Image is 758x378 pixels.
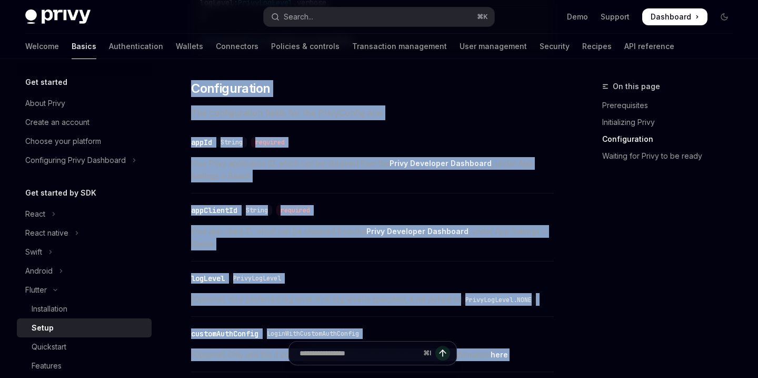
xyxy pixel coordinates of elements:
button: Toggle dark mode [716,8,733,25]
div: Swift [25,246,42,258]
img: dark logo [25,9,91,24]
a: Wallets [176,34,203,59]
div: React [25,208,45,220]
a: API reference [624,34,674,59]
div: required [251,137,289,148]
div: required [276,205,314,216]
div: Choose your platform [25,135,101,148]
span: PrivyLogLevel [233,274,281,283]
a: User management [460,34,527,59]
div: Android [25,265,53,277]
div: Create an account [25,116,89,129]
span: String [221,138,243,147]
a: Privy Developer Dashboard [390,159,492,168]
div: Flutter [25,284,47,296]
strong: Privy Developer Dashboard [390,159,492,168]
a: Installation [17,299,152,318]
button: Toggle Swift section [17,243,152,261]
div: appClientId [191,205,237,216]
div: customAuthConfig [191,328,258,339]
a: Configuration [602,131,741,148]
button: Toggle Configuring Privy Dashboard section [17,151,152,170]
a: Recipes [582,34,612,59]
a: Welcome [25,34,59,59]
a: Waiting for Privy to be ready [602,148,741,164]
span: On this page [613,80,660,93]
a: About Privy [17,94,152,113]
a: Quickstart [17,337,152,356]
div: React native [25,227,68,239]
span: Your Privy application ID, which can be obtained from the , under App Settings > Basics [191,157,554,182]
div: Installation [32,303,67,315]
h5: Get started [25,76,67,89]
span: Configuration [191,80,270,97]
button: Toggle Flutter section [17,280,152,299]
a: Security [540,34,570,59]
a: Setup [17,318,152,337]
button: Toggle React native section [17,224,152,243]
button: Toggle React section [17,205,152,224]
span: Your app client ID, which can be obtained from the , under App Settings > Clients [191,225,554,250]
span: ⌘ K [477,13,488,21]
a: Prerequisites [602,97,741,114]
a: Dashboard [642,8,707,25]
button: Toggle Android section [17,261,152,280]
a: Initializing Privy [602,114,741,131]
h5: Get started by SDK [25,187,96,199]
div: Setup [32,322,54,334]
a: Connectors [216,34,258,59]
a: Policies & controls [271,34,340,59]
div: Quickstart [32,341,66,353]
span: String [246,206,268,215]
button: Open search [264,7,494,26]
div: appId [191,137,212,148]
span: Dashboard [651,12,691,22]
a: Choose your platform [17,132,152,151]
input: Ask a question... [300,342,419,365]
a: Basics [72,34,96,59]
a: Transaction management [352,34,447,59]
div: Features [32,360,62,372]
code: PrivyLogLevel.NONE [461,295,536,305]
div: About Privy [25,97,65,110]
a: Demo [567,12,588,22]
div: Search... [284,11,313,23]
a: Features [17,356,152,375]
a: Create an account [17,113,152,132]
div: Configuring Privy Dashboard [25,154,126,167]
button: Send message [435,346,450,361]
span: LoginWithCustomAuthConfig [267,329,359,338]
span: The configuration fields for the PrivyConfig are: [191,105,554,120]
div: logLevel [191,273,225,284]
a: Authentication [109,34,163,59]
strong: Privy Developer Dashboard [366,227,468,236]
span: (Optional) Your preferred log level. If no log level is specified, it will default to . [191,293,554,306]
a: Support [601,12,630,22]
a: Privy Developer Dashboard [366,227,468,236]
